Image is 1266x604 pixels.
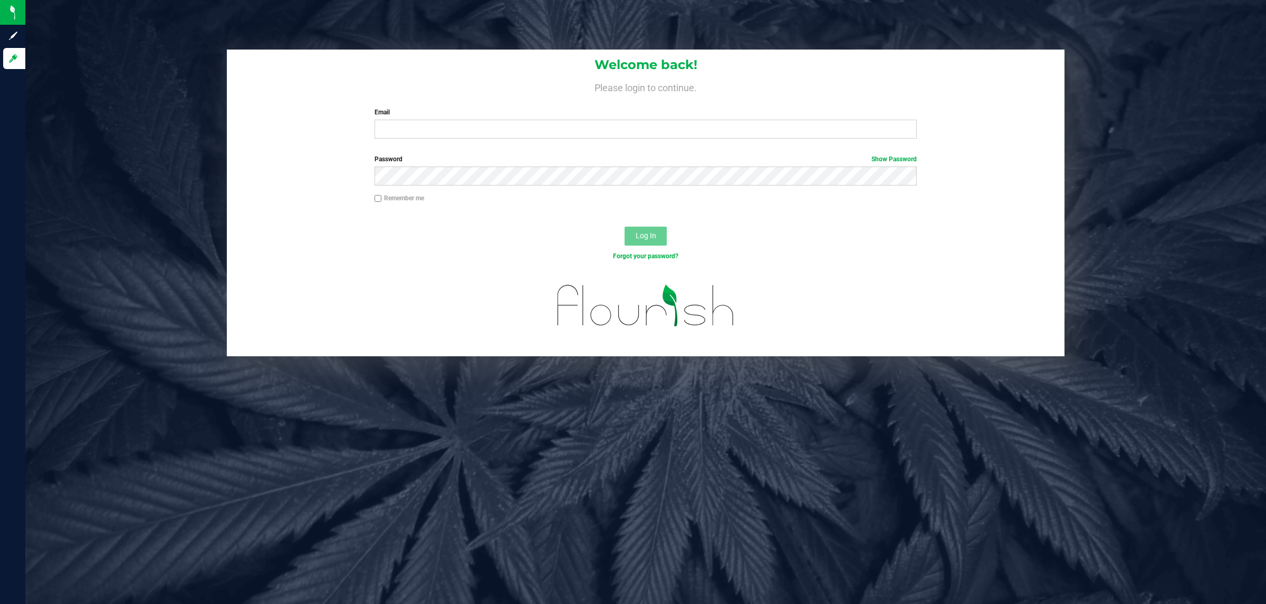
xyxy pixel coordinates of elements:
a: Show Password [871,155,917,163]
span: Password [375,155,402,163]
label: Email [375,108,917,117]
inline-svg: Log in [8,53,18,64]
a: Forgot your password? [613,252,678,260]
img: flourish_logo.svg [541,272,751,339]
h1: Welcome back! [227,58,1064,72]
input: Remember me [375,195,382,202]
h4: Please login to continue. [227,80,1064,93]
span: Log In [636,231,656,240]
button: Log In [625,227,667,246]
label: Remember me [375,193,424,203]
inline-svg: Sign up [8,31,18,41]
